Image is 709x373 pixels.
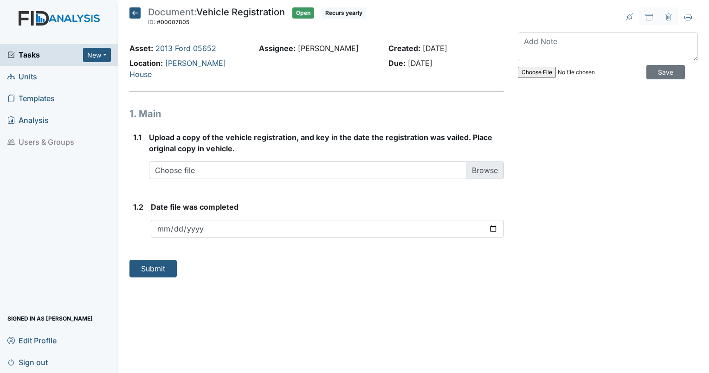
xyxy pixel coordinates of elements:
button: Submit [129,260,177,277]
span: [DATE] [408,58,432,68]
label: 1.1 [133,132,142,143]
span: Edit Profile [7,333,57,347]
strong: Asset: [129,44,153,53]
span: Open [292,7,314,19]
span: Recurs yearly [322,7,366,19]
span: Document: [148,6,196,18]
span: Date file was completed [151,202,238,212]
label: 1.2 [133,201,143,212]
div: Vehicle Registration [148,7,285,28]
input: Save [646,65,685,79]
span: Units [7,70,37,84]
a: 2013 Ford 05652 [155,44,216,53]
strong: Created: [388,44,420,53]
a: [PERSON_NAME] House [129,58,226,79]
strong: Location: [129,58,163,68]
button: New [83,48,111,62]
a: Tasks [7,49,83,60]
span: Templates [7,91,55,106]
strong: Assignee: [259,44,296,53]
span: Sign out [7,355,48,369]
span: Upload a copy of the vehicle registration, and key in the date the registration was vailed. Place... [149,133,492,153]
span: ID: [148,19,155,26]
span: Signed in as [PERSON_NAME] [7,311,93,326]
span: [DATE] [423,44,447,53]
span: #00007805 [157,19,189,26]
strong: Due: [388,58,406,68]
span: Analysis [7,113,49,128]
h1: 1. Main [129,107,504,121]
span: [PERSON_NAME] [298,44,359,53]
